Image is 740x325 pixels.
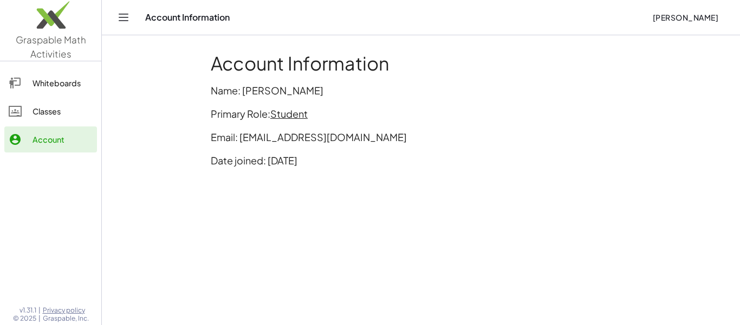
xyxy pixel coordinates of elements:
[38,314,41,323] span: |
[115,9,132,26] button: Toggle navigation
[644,8,727,27] button: [PERSON_NAME]
[652,12,718,22] span: [PERSON_NAME]
[4,70,97,96] a: Whiteboards
[43,306,89,315] a: Privacy policy
[211,106,631,121] p: Primary Role:
[16,34,86,60] span: Graspable Math Activities
[33,77,93,90] div: Whiteboards
[20,306,36,315] span: v1.31.1
[211,53,631,74] h1: Account Information
[211,153,631,168] p: Date joined: [DATE]
[211,130,631,144] p: Email: [EMAIL_ADDRESS][DOMAIN_NAME]
[33,105,93,118] div: Classes
[4,126,97,152] a: Account
[211,83,631,98] p: Name: [PERSON_NAME]
[4,98,97,124] a: Classes
[43,314,89,323] span: Graspable, Inc.
[13,314,36,323] span: © 2025
[33,133,93,146] div: Account
[38,306,41,315] span: |
[270,107,308,120] span: Student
